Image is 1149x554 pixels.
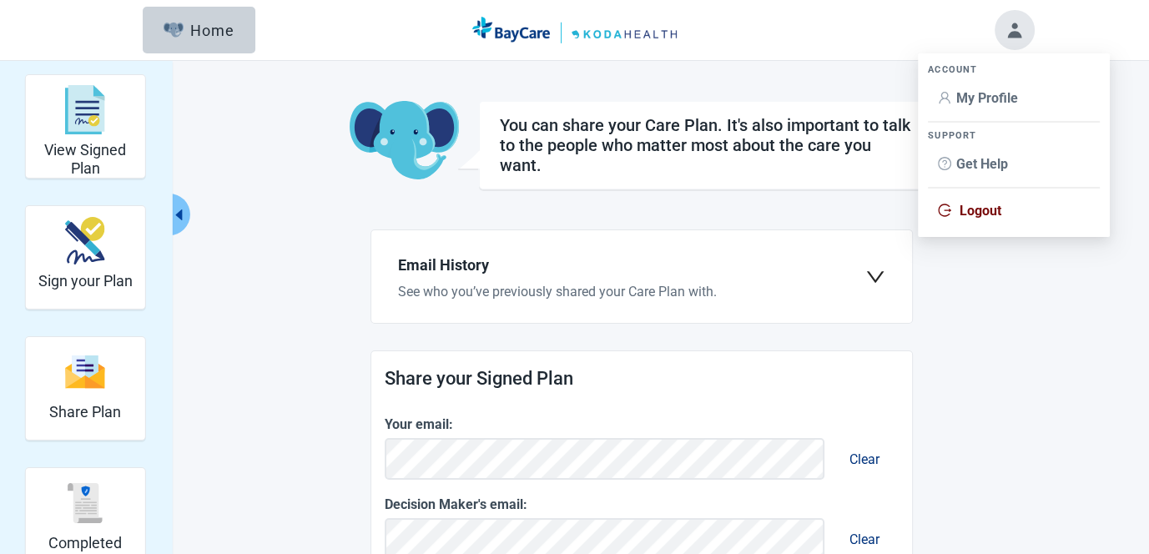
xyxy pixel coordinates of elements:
img: svg%3e [65,354,105,390]
div: Home [164,22,235,38]
h3: Email History [398,254,865,277]
span: logout [938,204,951,217]
img: svg%3e [65,483,105,523]
h2: Sign your Plan [38,272,133,290]
span: down [865,267,885,287]
div: Share Plan [25,336,146,441]
h2: Share Plan [49,403,121,421]
img: Koda Elephant [350,101,459,181]
ul: Account menu [918,53,1110,237]
span: Get Help [956,156,1008,172]
h2: View Signed Plan [33,141,139,177]
div: Email HistorySee who you’ve previously shared your Care Plan with. [385,244,899,310]
label: See who you’ve previously shared your Care Plan with. [398,284,865,300]
img: Elephant [164,23,184,38]
button: Toggle account menu [995,10,1035,50]
div: SUPPORT [928,129,1100,142]
span: question-circle [938,157,951,170]
span: My Profile [956,90,1018,106]
label: Decision Maker's email: [385,494,899,515]
div: Sign your Plan [25,205,146,310]
span: caret-left [171,207,187,223]
div: You can share your Care Plan. It's also important to talk to the people who matter most about the... [500,115,913,175]
label: Your email: [385,414,899,435]
span: Logout [960,203,1001,219]
span: user [938,91,951,104]
div: View Signed Plan [25,74,146,179]
div: ACCOUNT [928,63,1100,76]
h1: Share your Signed Plan [385,365,899,394]
button: Remove [831,435,898,484]
img: svg%3e [65,85,105,135]
img: Koda Health [472,17,677,43]
button: Collapse menu [169,194,190,235]
button: Clear [836,436,893,483]
img: make_plan_official-CpYJDfBD.svg [65,217,105,264]
button: ElephantHome [143,7,255,53]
